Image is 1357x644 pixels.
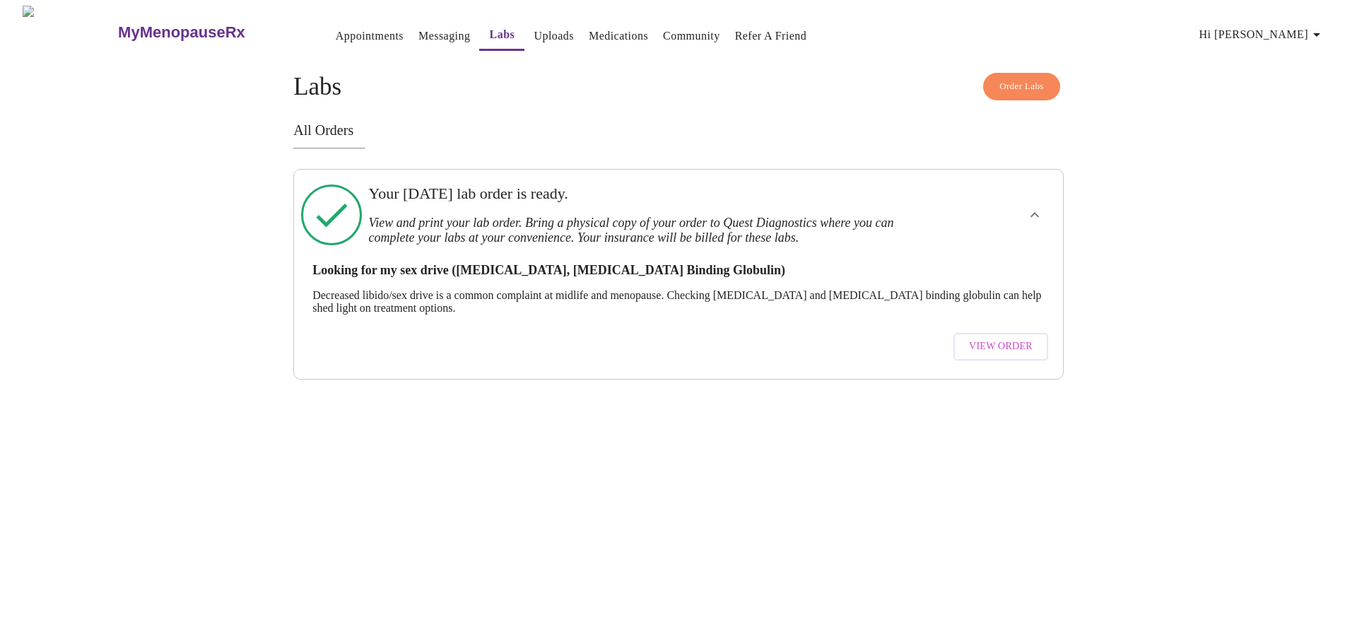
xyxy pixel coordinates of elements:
button: Labs [479,21,524,51]
button: Order Labs [983,73,1060,100]
a: Appointments [336,26,404,46]
a: Messaging [418,26,470,46]
h3: Your [DATE] lab order is ready. [368,185,914,203]
button: Refer a Friend [729,22,813,50]
button: Hi [PERSON_NAME] [1194,21,1331,49]
span: Hi [PERSON_NAME] [1199,25,1325,45]
span: View Order [969,338,1033,356]
h3: All Orders [293,122,1064,139]
a: MyMenopauseRx [117,8,302,57]
a: Labs [490,25,515,45]
a: Refer a Friend [735,26,807,46]
h3: MyMenopauseRx [118,23,245,42]
h4: Labs [293,73,1064,101]
span: Order Labs [999,78,1044,95]
button: Uploads [528,22,580,50]
a: Medications [589,26,648,46]
h3: Looking for my sex drive ([MEDICAL_DATA], [MEDICAL_DATA] Binding Globulin) [312,263,1045,278]
a: Community [663,26,720,46]
button: Appointments [330,22,409,50]
p: Decreased libido/sex drive is a common complaint at midlife and menopause. Checking [MEDICAL_DATA... [312,289,1045,315]
a: Uploads [534,26,574,46]
button: Medications [583,22,654,50]
button: View Order [953,333,1048,361]
button: show more [1018,198,1052,232]
a: View Order [950,326,1052,368]
img: MyMenopauseRx Logo [23,6,117,59]
button: Community [657,22,726,50]
button: Messaging [413,22,476,50]
h3: View and print your lab order. Bring a physical copy of your order to Quest Diagnostics where you... [368,216,914,245]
